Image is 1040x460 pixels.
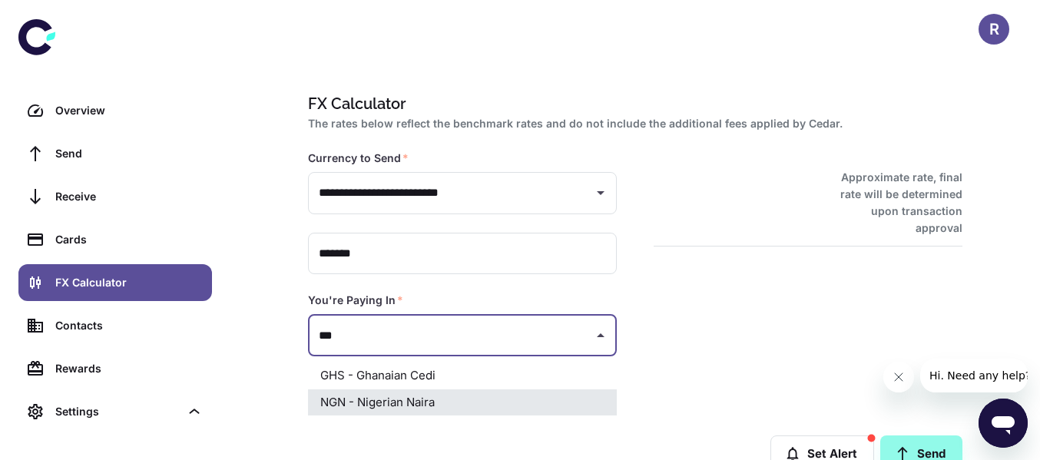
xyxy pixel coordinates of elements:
[18,264,212,301] a: FX Calculator
[18,92,212,129] a: Overview
[55,274,203,291] div: FX Calculator
[55,360,203,377] div: Rewards
[55,188,203,205] div: Receive
[979,399,1028,448] iframe: Button to launch messaging window
[590,182,611,204] button: Open
[55,145,203,162] div: Send
[308,92,956,115] h1: FX Calculator
[823,169,962,237] h6: Approximate rate, final rate will be determined upon transaction approval
[18,221,212,258] a: Cards
[55,231,203,248] div: Cards
[55,403,180,420] div: Settings
[18,307,212,344] a: Contacts
[55,317,203,334] div: Contacts
[308,389,617,416] li: NGN - Nigerian Naira
[18,393,212,430] div: Settings
[308,293,403,308] label: You're Paying In
[18,350,212,387] a: Rewards
[883,362,914,392] iframe: Close message
[920,359,1028,392] iframe: Message from company
[18,135,212,172] a: Send
[308,362,617,389] li: GHS - Ghanaian Cedi
[55,102,203,119] div: Overview
[18,178,212,215] a: Receive
[979,14,1009,45] button: R
[590,325,611,346] button: Close
[9,11,111,23] span: Hi. Need any help?
[308,151,409,166] label: Currency to Send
